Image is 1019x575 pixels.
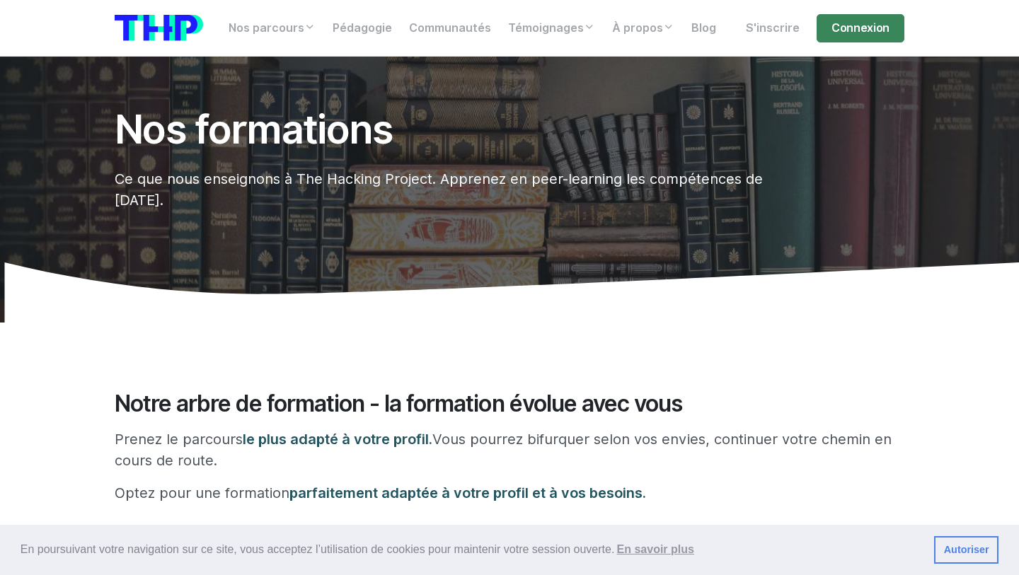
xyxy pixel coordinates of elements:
[683,14,725,42] a: Blog
[21,539,923,560] span: En poursuivant votre navigation sur ce site, vous acceptez l’utilisation de cookies pour mainteni...
[737,14,808,42] a: S'inscrire
[243,431,432,448] span: le plus adapté à votre profil.
[401,14,500,42] a: Communautés
[500,14,604,42] a: Témoignages
[115,15,203,41] img: logo
[115,390,904,417] h2: Notre arbre de formation - la formation évolue avec vous
[614,539,696,560] a: learn more about cookies
[289,484,646,501] span: parfaitement adaptée à votre profil et à vos besoins.
[220,14,324,42] a: Nos parcours
[324,14,401,42] a: Pédagogie
[934,536,998,564] a: dismiss cookie message
[115,108,770,151] h1: Nos formations
[604,14,683,42] a: À propos
[115,482,904,504] p: Optez pour une formation
[115,168,770,211] p: Ce que nous enseignons à The Hacking Project. Apprenez en peer-learning les compétences de [DATE].
[115,429,904,471] p: Prenez le parcours Vous pourrez bifurquer selon vos envies, continuer votre chemin en cours de ro...
[817,14,904,42] a: Connexion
